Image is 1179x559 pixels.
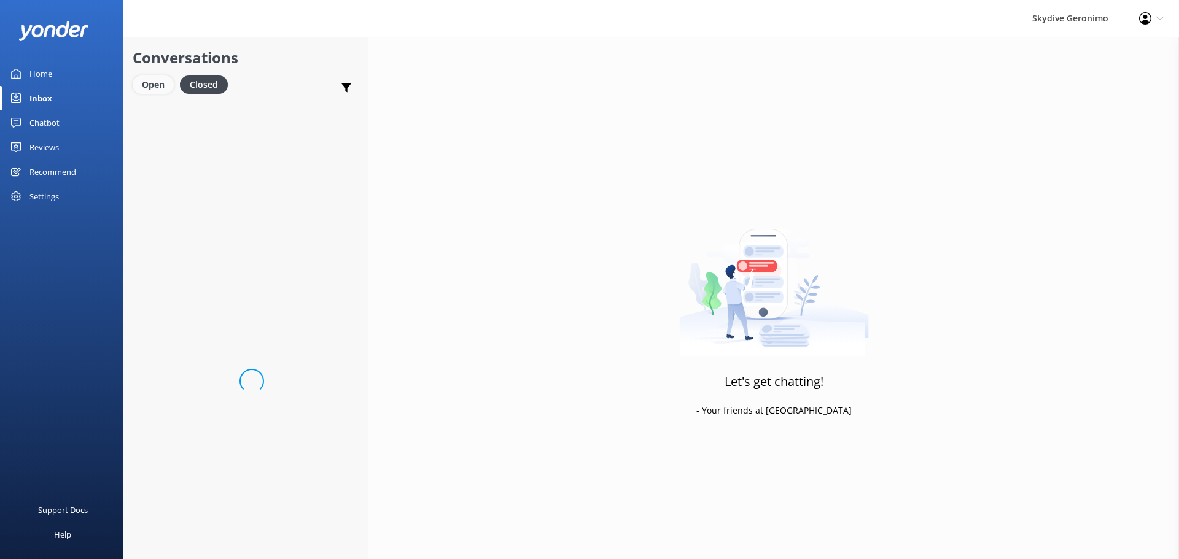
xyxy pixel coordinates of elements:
[679,203,869,357] img: artwork of a man stealing a conversation from at giant smartphone
[29,61,52,86] div: Home
[29,110,60,135] div: Chatbot
[133,75,174,94] div: Open
[180,75,228,94] div: Closed
[38,498,88,522] div: Support Docs
[29,160,76,184] div: Recommend
[18,21,89,41] img: yonder-white-logo.png
[725,372,823,391] h3: Let's get chatting!
[696,404,852,417] p: - Your friends at [GEOGRAPHIC_DATA]
[133,46,359,69] h2: Conversations
[29,135,59,160] div: Reviews
[29,184,59,209] div: Settings
[29,86,52,110] div: Inbox
[54,522,71,547] div: Help
[133,77,180,91] a: Open
[180,77,234,91] a: Closed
